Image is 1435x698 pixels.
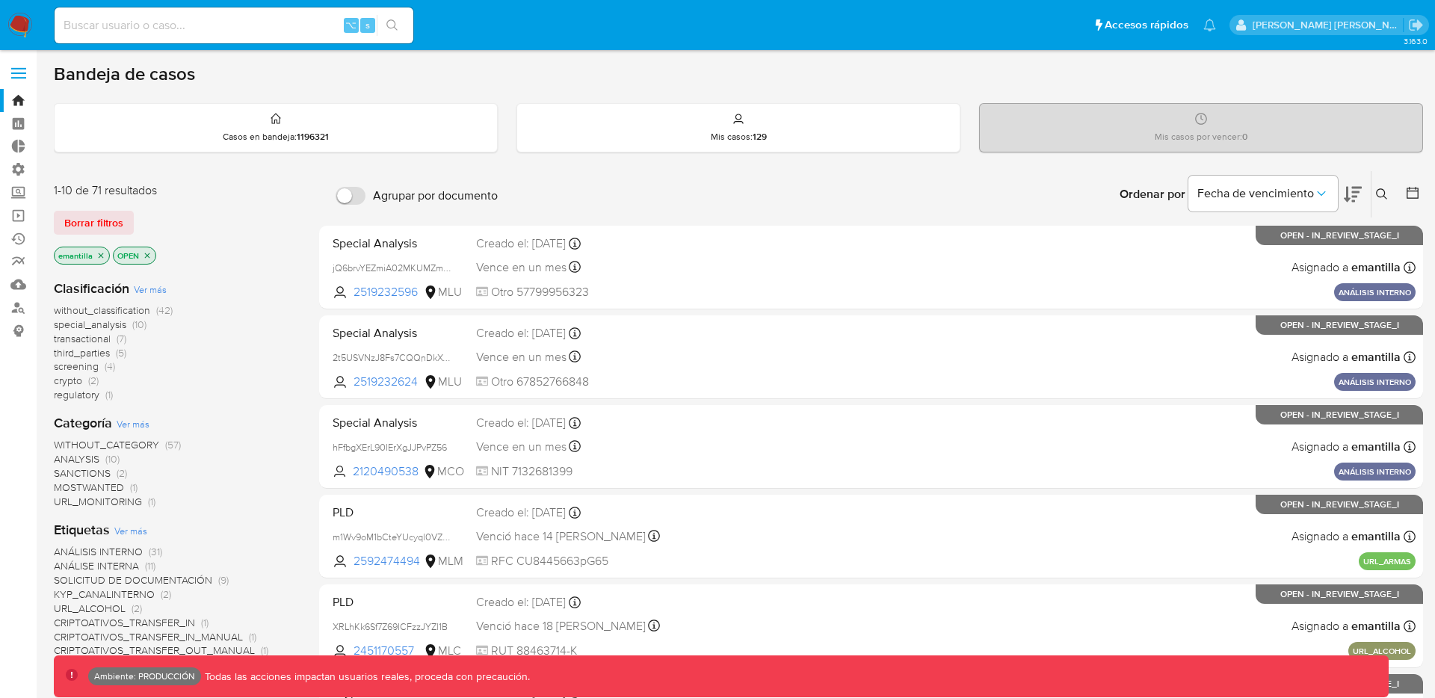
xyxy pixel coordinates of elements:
[365,18,370,32] span: s
[94,673,195,679] p: Ambiente: PRODUCCIÓN
[1203,19,1216,31] a: Notificaciones
[201,670,530,684] p: Todas las acciones impactan usuarios reales, proceda con precaución.
[345,18,357,32] span: ⌥
[1408,17,1424,33] a: Salir
[1105,17,1188,33] span: Accesos rápidos
[55,16,413,35] input: Buscar usuario o caso...
[1253,18,1404,32] p: elkin.mantilla@mercadolibre.com.co
[377,15,407,36] button: search-icon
